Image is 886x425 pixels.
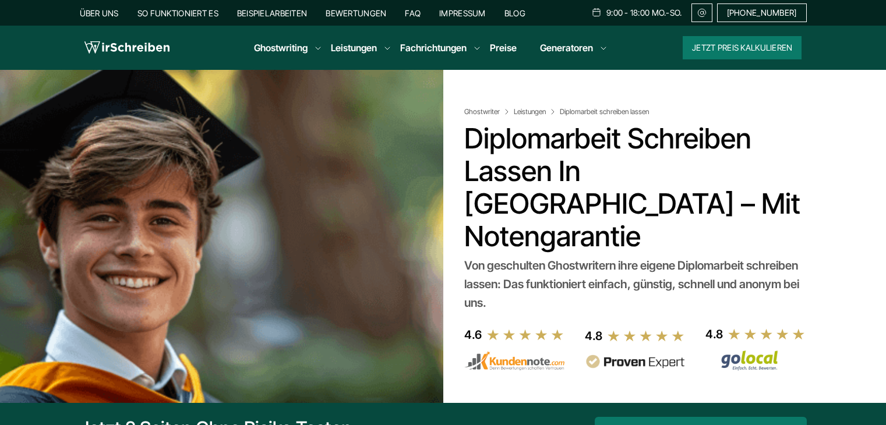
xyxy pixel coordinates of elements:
button: Jetzt Preis kalkulieren [683,36,802,59]
a: Leistungen [331,41,377,55]
span: 9:00 - 18:00 Mo.-So. [606,8,682,17]
div: Von geschulten Ghostwritern ihre eigene Diplomarbeit schreiben lassen: Das funktioniert einfach, ... [464,256,802,312]
div: 4.6 [464,325,482,344]
h1: Diplomarbeit schreiben lassen in [GEOGRAPHIC_DATA] – Mit Notengarantie [464,122,802,253]
a: Über uns [80,8,119,18]
a: FAQ [405,8,421,18]
a: Preise [490,42,517,54]
span: Diplomarbeit schreiben lassen [560,107,649,116]
div: 4.8 [705,325,723,343]
span: [PHONE_NUMBER] [727,8,797,17]
a: Ghostwriter [464,107,511,116]
img: Schedule [591,8,602,17]
a: [PHONE_NUMBER] [717,3,807,22]
a: Impressum [439,8,486,18]
a: Beispielarbeiten [237,8,307,18]
img: kundennote [464,351,564,371]
img: logo wirschreiben [84,39,170,56]
a: Bewertungen [326,8,386,18]
img: stars [607,330,685,342]
a: Ghostwriting [254,41,308,55]
a: Blog [504,8,525,18]
img: stars [728,328,806,341]
img: stars [486,328,564,341]
a: Leistungen [514,107,557,116]
img: provenexpert reviews [585,355,685,369]
a: So funktioniert es [137,8,218,18]
a: Generatoren [540,41,593,55]
a: Fachrichtungen [400,41,467,55]
div: 4.8 [585,327,602,345]
img: Email [697,8,707,17]
img: Wirschreiben Bewertungen [705,350,806,371]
